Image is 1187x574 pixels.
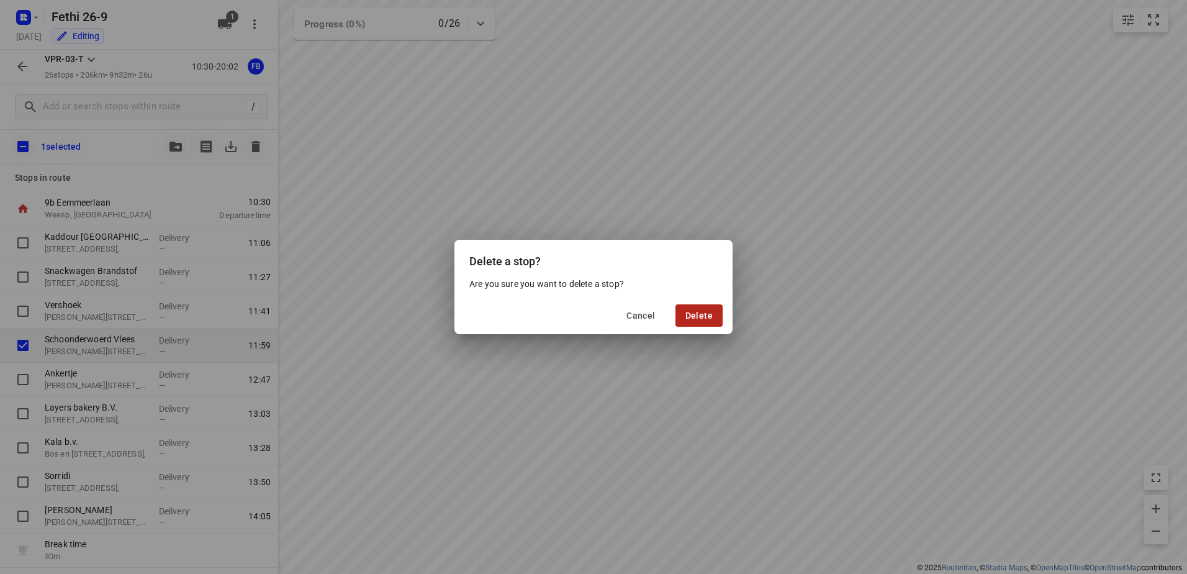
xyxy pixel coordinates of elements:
span: Delete [685,311,713,321]
button: Cancel [616,304,665,327]
div: Delete a stop? [454,240,733,278]
span: Cancel [626,311,655,321]
button: Delete [675,304,723,327]
p: Are you sure you want to delete a stop? [469,278,718,290]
